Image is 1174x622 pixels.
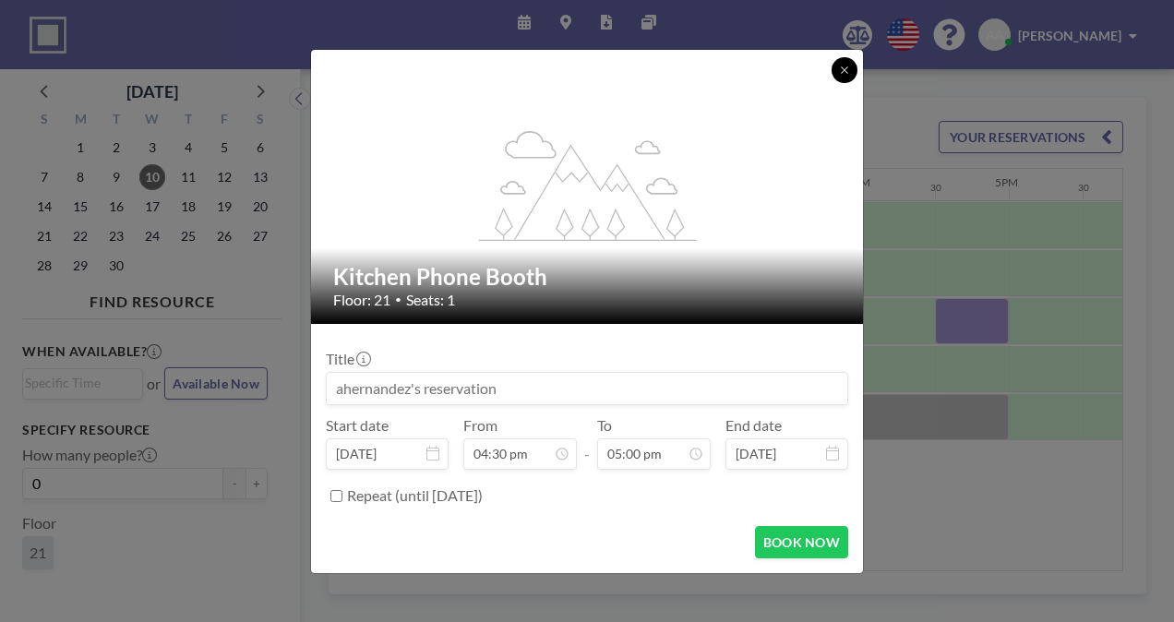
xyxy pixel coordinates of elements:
[463,416,497,435] label: From
[326,416,389,435] label: Start date
[327,373,847,404] input: ahernandez's reservation
[597,416,612,435] label: To
[755,526,848,558] button: BOOK NOW
[406,291,455,309] span: Seats: 1
[479,129,697,240] g: flex-grow: 1.2;
[326,350,369,368] label: Title
[395,293,401,306] span: •
[584,423,590,463] span: -
[347,486,483,505] label: Repeat (until [DATE])
[333,263,843,291] h2: Kitchen Phone Booth
[725,416,782,435] label: End date
[333,291,390,309] span: Floor: 21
